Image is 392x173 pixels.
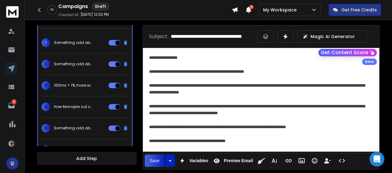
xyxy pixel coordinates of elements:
p: Magic AI Generator [311,33,355,40]
a: 2 [5,99,18,112]
button: Preview Email [211,154,254,167]
span: 4 [42,102,50,111]
button: Insert Unsubscribe Link [322,154,333,167]
button: Code View [336,154,348,167]
p: 100ms = 1% more revenue for {{companyName}} [54,83,94,88]
p: Subject: [149,33,168,40]
p: How Monoprix cut checkout latency 76% [54,104,94,109]
p: Something odd about your checkout flow [54,40,94,45]
button: Save [145,154,165,167]
span: 5 [42,124,50,132]
button: Get Free Credits [328,4,381,16]
button: Variables [176,154,210,167]
p: Something odd about your checkout flow [54,126,94,131]
div: Beta [362,58,377,65]
button: Clean HTML [255,154,267,167]
button: Insert Link (Ctrl+K) [283,154,294,167]
p: 2 [11,99,16,104]
span: Preview Email [222,158,254,163]
button: Magic AI Generator [297,30,367,43]
div: Open Intercom Messenger [369,152,384,167]
span: 6 [42,145,50,154]
span: 1 [42,38,50,47]
button: Insert Image (Ctrl+P) [296,154,307,167]
img: logo [6,6,19,18]
button: Emoticons [309,154,320,167]
button: Add Step [37,152,136,165]
h1: Campaigns [58,3,88,10]
span: Variables [188,158,210,163]
span: 3 [42,81,50,90]
p: Get Free Credits [341,7,377,13]
div: Draft [92,2,109,11]
p: Created At: [58,12,79,17]
span: 2 [42,60,50,68]
button: More Text [268,154,280,167]
p: [DATE] 12:02 PM [81,12,109,17]
p: Something odd about your checkout flow [54,62,94,67]
p: My Workspace [263,7,299,13]
span: 9 [249,5,253,9]
button: Get Content Score [318,49,377,56]
p: 0 % [51,8,54,12]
